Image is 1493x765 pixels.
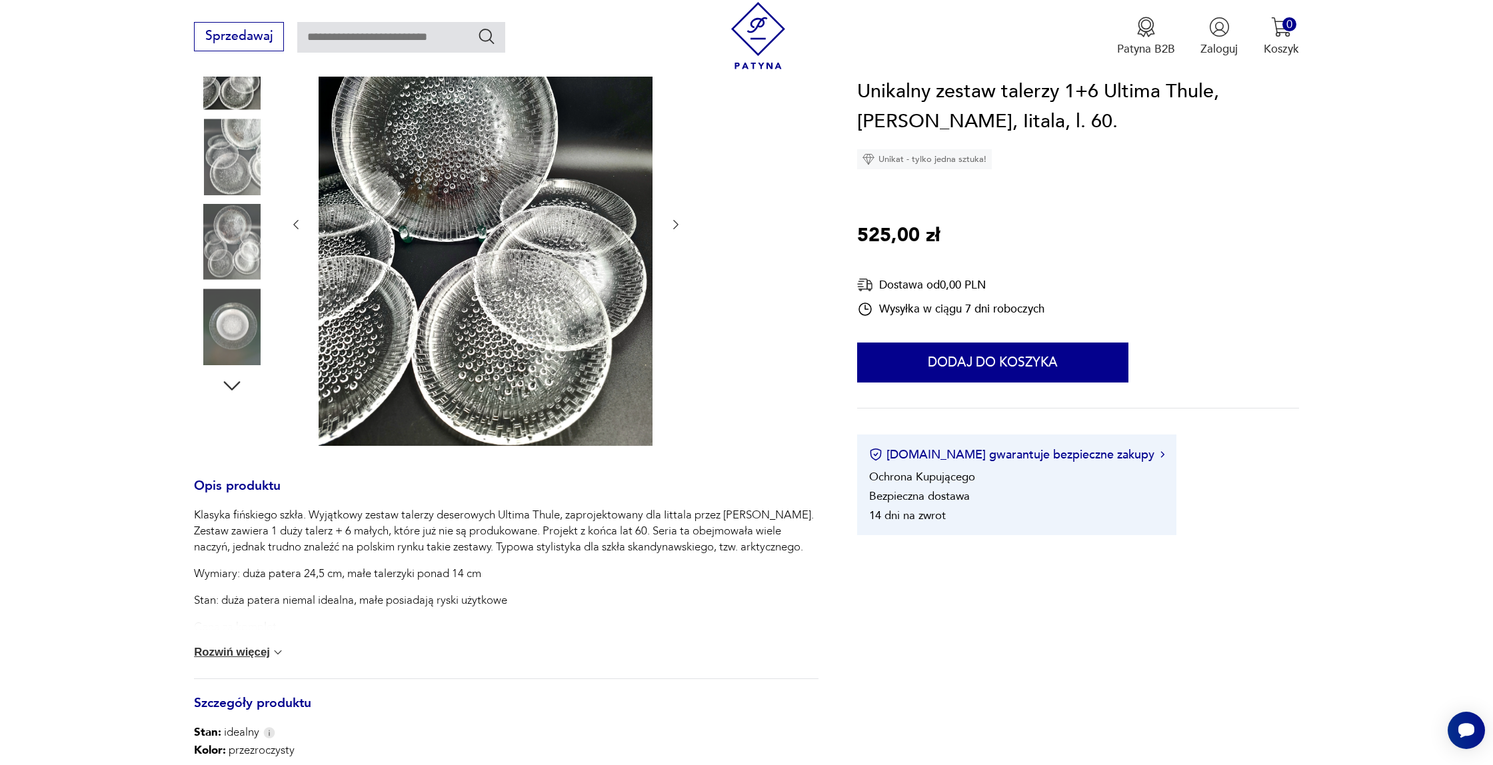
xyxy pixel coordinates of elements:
[857,277,873,293] img: Ikona dostawy
[869,448,882,462] img: Ikona certyfikatu
[869,488,970,504] li: Bezpieczna dostawa
[194,481,818,508] h3: Opis produktu
[194,724,259,740] span: idealny
[857,221,940,251] p: 525,00 zł
[194,32,284,43] a: Sprzedawaj
[1264,41,1299,57] p: Koszyk
[857,277,1044,293] div: Dostawa od 0,00 PLN
[194,740,573,760] p: przezroczysty
[194,507,818,555] p: Klasyka fińskiego szkła. Wyjątkowy zestaw talerzy deserowych Ultima Thule, zaprojektowany dla Iit...
[857,77,1299,137] h1: Unikalny zestaw talerzy 1+6 Ultima Thule, [PERSON_NAME], Iitala, l. 60.
[194,724,221,740] b: Stan:
[857,149,992,169] div: Unikat - tylko jedna sztuka!
[1200,17,1238,57] button: Zaloguj
[477,27,497,46] button: Szukaj
[1117,17,1175,57] a: Ikona medaluPatyna B2B
[1264,17,1299,57] button: 0Koszyk
[194,646,285,659] button: Rozwiń więcej
[319,1,653,446] img: Zdjęcie produktu Unikalny zestaw talerzy 1+6 Ultima Thule, Tapio Wirkkala, Iitala, l. 60.
[271,646,285,659] img: chevron down
[857,343,1128,382] button: Dodaj do koszyka
[1136,17,1156,37] img: Ikona medalu
[725,2,792,69] img: Patyna - sklep z meblami i dekoracjami vintage
[1117,41,1175,57] p: Patyna B2B
[194,289,270,365] img: Zdjęcie produktu Unikalny zestaw talerzy 1+6 Ultima Thule, Tapio Wirkkala, Iitala, l. 60.
[1448,712,1485,749] iframe: Smartsupp widget button
[194,204,270,280] img: Zdjęcie produktu Unikalny zestaw talerzy 1+6 Ultima Thule, Tapio Wirkkala, Iitala, l. 60.
[1200,41,1238,57] p: Zaloguj
[1271,17,1292,37] img: Ikona koszyka
[869,508,946,523] li: 14 dni na zwrot
[194,566,818,582] p: Wymiary: duża patera 24,5 cm, małe talerzyki ponad 14 cm
[194,22,284,51] button: Sprzedawaj
[1117,17,1175,57] button: Patyna B2B
[857,301,1044,317] div: Wysyłka w ciągu 7 dni roboczych
[194,119,270,195] img: Zdjęcie produktu Unikalny zestaw talerzy 1+6 Ultima Thule, Tapio Wirkkala, Iitala, l. 60.
[1282,17,1296,31] div: 0
[194,742,226,758] b: Kolor:
[194,698,818,725] h3: Szczegóły produktu
[194,592,818,608] p: Stan: duża patera niemal idealna, małe posiadają ryski użytkowe
[869,446,1164,463] button: [DOMAIN_NAME] gwarantuje bezpieczne zakupy
[869,469,975,484] li: Ochrona Kupującego
[263,727,275,738] img: Info icon
[1160,452,1164,458] img: Ikona strzałki w prawo
[862,153,874,165] img: Ikona diamentu
[1209,17,1230,37] img: Ikonka użytkownika
[194,619,818,635] p: Cena za komplet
